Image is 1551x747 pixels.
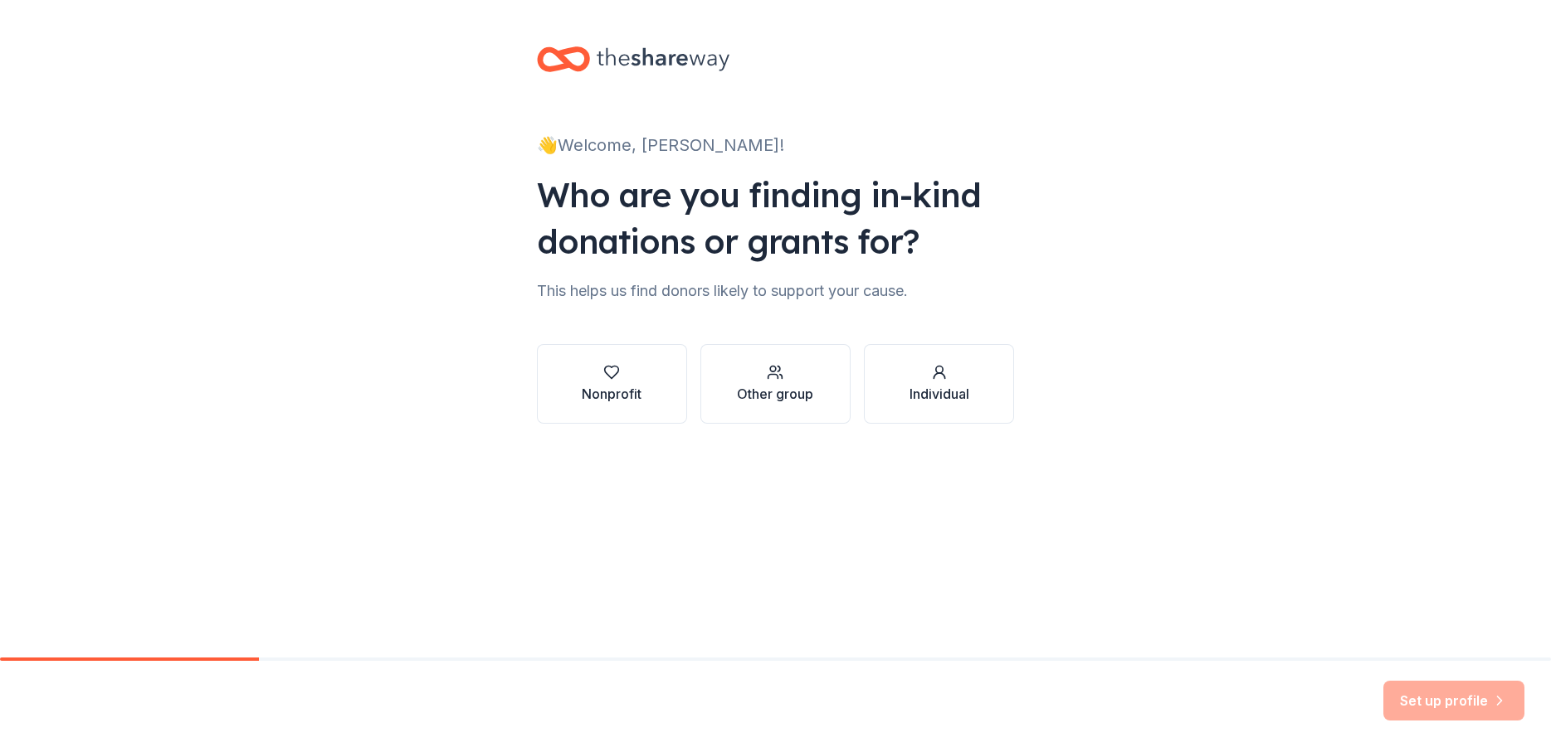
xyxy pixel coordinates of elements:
button: Other group [700,344,851,424]
div: Individual [910,384,969,404]
div: This helps us find donors likely to support your cause. [537,278,1015,304]
div: Other group [737,384,813,404]
div: Nonprofit [582,384,641,404]
div: 👋 Welcome, [PERSON_NAME]! [537,132,1015,158]
button: Nonprofit [537,344,687,424]
button: Individual [864,344,1014,424]
div: Who are you finding in-kind donations or grants for? [537,172,1015,264]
